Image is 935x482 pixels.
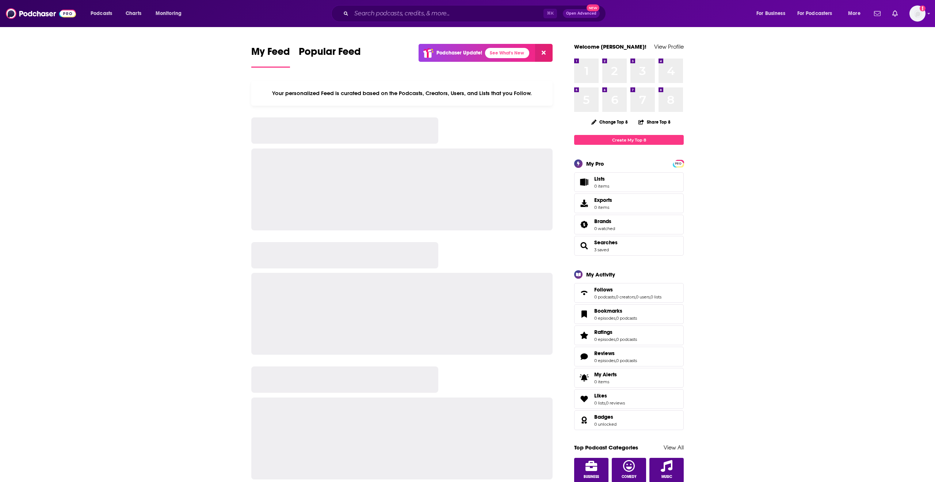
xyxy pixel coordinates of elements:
[793,8,843,19] button: open menu
[126,8,141,19] span: Charts
[594,337,615,342] a: 0 episodes
[594,400,605,406] a: 0 lists
[586,160,604,167] div: My Pro
[594,358,615,363] a: 0 episodes
[650,294,661,300] a: 0 lists
[577,219,591,230] a: Brands
[920,5,926,11] svg: Add a profile image
[616,337,637,342] a: 0 podcasts
[574,444,638,451] a: Top Podcast Categories
[594,329,637,335] a: Ratings
[751,8,794,19] button: open menu
[594,350,637,357] a: Reviews
[594,316,615,321] a: 0 episodes
[848,8,860,19] span: More
[577,415,591,425] a: Badges
[577,198,591,208] span: Exports
[577,394,591,404] a: Likes
[594,226,615,231] a: 0 watched
[436,50,482,56] p: Podchaser Update!
[616,316,637,321] a: 0 podcasts
[654,43,684,50] a: View Profile
[674,161,683,166] span: PRO
[594,176,609,182] span: Lists
[889,7,901,20] a: Show notifications dropdown
[909,5,926,22] button: Show profile menu
[664,444,684,451] a: View All
[594,294,615,300] a: 0 podcasts
[251,81,553,106] div: Your personalized Feed is curated based on the Podcasts, Creators, Users, and Lists that you Follow.
[674,161,683,166] a: PRO
[594,392,607,399] span: Likes
[594,371,617,378] span: My Alerts
[638,115,671,129] button: Share Top 8
[543,9,557,18] span: ⌘ K
[574,347,684,366] span: Reviews
[843,8,870,19] button: open menu
[338,5,613,22] div: Search podcasts, credits, & more...
[351,8,543,19] input: Search podcasts, credits, & more...
[574,389,684,409] span: Likes
[586,271,615,278] div: My Activity
[577,309,591,319] a: Bookmarks
[577,351,591,362] a: Reviews
[150,8,191,19] button: open menu
[661,475,672,479] span: Music
[251,45,290,68] a: My Feed
[577,330,591,340] a: Ratings
[299,45,361,68] a: Popular Feed
[622,475,637,479] span: Comedy
[594,379,617,384] span: 0 items
[594,308,622,314] span: Bookmarks
[574,236,684,256] span: Searches
[574,43,646,50] a: Welcome [PERSON_NAME]!
[587,4,600,11] span: New
[577,373,591,383] span: My Alerts
[909,5,926,22] span: Logged in as danikarchmer
[85,8,122,19] button: open menu
[594,239,618,246] span: Searches
[635,294,636,300] span: ,
[574,215,684,234] span: Brands
[594,176,605,182] span: Lists
[574,172,684,192] a: Lists
[756,8,785,19] span: For Business
[594,350,615,357] span: Reviews
[584,475,599,479] span: Business
[574,325,684,345] span: Ratings
[594,218,611,225] span: Brands
[616,294,635,300] a: 0 creators
[577,241,591,251] a: Searches
[574,304,684,324] span: Bookmarks
[594,218,615,225] a: Brands
[650,294,650,300] span: ,
[606,400,625,406] a: 0 reviews
[6,7,76,20] img: Podchaser - Follow, Share and Rate Podcasts
[574,368,684,388] a: My Alerts
[91,8,112,19] span: Podcasts
[871,7,884,20] a: Show notifications dropdown
[566,12,596,15] span: Open Advanced
[615,294,616,300] span: ,
[563,9,600,18] button: Open AdvancedNew
[594,247,609,252] a: 3 saved
[594,308,637,314] a: Bookmarks
[616,358,637,363] a: 0 podcasts
[594,422,617,427] a: 0 unlocked
[251,45,290,62] span: My Feed
[574,193,684,213] a: Exports
[574,135,684,145] a: Create My Top 8
[594,414,617,420] a: Badges
[574,410,684,430] span: Badges
[299,45,361,62] span: Popular Feed
[605,400,606,406] span: ,
[594,205,612,210] span: 0 items
[909,5,926,22] img: User Profile
[577,288,591,298] a: Follows
[485,48,529,58] a: See What's New
[594,329,612,335] span: Ratings
[594,414,613,420] span: Badges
